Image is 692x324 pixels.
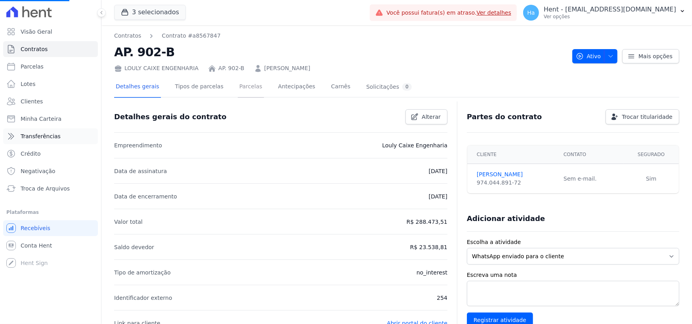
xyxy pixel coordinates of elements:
a: Contratos [114,32,141,40]
th: Contato [559,145,623,164]
a: Minha Carteira [3,111,98,127]
p: Louly Caixe Engenharia [382,141,447,150]
p: Data de assinatura [114,166,167,176]
a: Antecipações [277,77,317,98]
p: Valor total [114,217,143,227]
span: Ha [527,10,535,15]
p: R$ 23.538,81 [410,242,447,252]
span: Trocar titularidade [622,113,673,121]
span: Mais opções [638,52,673,60]
p: Saldo devedor [114,242,154,252]
a: Ver detalhes [476,10,511,16]
a: Tipos de parcelas [174,77,225,98]
span: Conta Hent [21,242,52,250]
a: Alterar [405,109,447,124]
a: Detalhes gerais [114,77,161,98]
h3: Detalhes gerais do contrato [114,112,226,122]
a: [PERSON_NAME] [264,64,310,72]
p: Identificador externo [114,293,172,303]
a: Carnês [329,77,352,98]
a: Crédito [3,146,98,162]
p: no_interest [417,268,447,277]
span: Transferências [21,132,61,140]
span: Clientes [21,97,43,105]
a: Transferências [3,128,98,144]
span: Troca de Arquivos [21,185,70,192]
h3: Partes do contrato [467,112,542,122]
nav: Breadcrumb [114,32,221,40]
a: Visão Geral [3,24,98,40]
span: Alterar [422,113,441,121]
a: Trocar titularidade [606,109,679,124]
span: Ativo [576,49,601,63]
div: 0 [402,83,412,91]
p: Empreendimento [114,141,162,150]
a: Solicitações0 [365,77,413,98]
button: Ativo [572,49,618,63]
a: Recebíveis [3,220,98,236]
div: 974.044.891-72 [477,179,554,187]
a: Mais opções [622,49,679,63]
div: Solicitações [366,83,412,91]
label: Escolha a atividade [467,238,679,246]
th: Segurado [623,145,679,164]
button: Ha Hent - [EMAIL_ADDRESS][DOMAIN_NAME] Ver opções [517,2,692,24]
div: LOULY CAIXE ENGENHARIA [114,64,199,72]
p: R$ 288.473,51 [407,217,447,227]
a: Parcelas [238,77,264,98]
span: Contratos [21,45,48,53]
p: 254 [437,293,447,303]
span: Parcelas [21,63,44,71]
p: Tipo de amortização [114,268,171,277]
h3: Adicionar atividade [467,214,545,223]
a: Negativação [3,163,98,179]
p: [DATE] [429,192,447,201]
span: Minha Carteira [21,115,61,123]
p: Hent - [EMAIL_ADDRESS][DOMAIN_NAME] [544,6,676,13]
a: Parcelas [3,59,98,74]
span: Recebíveis [21,224,50,232]
p: [DATE] [429,166,447,176]
span: Negativação [21,167,55,175]
td: Sim [623,164,679,194]
span: Crédito [21,150,41,158]
nav: Breadcrumb [114,32,566,40]
td: Sem e-mail. [559,164,623,194]
a: Troca de Arquivos [3,181,98,196]
div: Plataformas [6,208,95,217]
p: Ver opções [544,13,676,20]
label: Escreva uma nota [467,271,679,279]
a: Contratos [3,41,98,57]
button: 3 selecionados [114,5,186,20]
span: Você possui fatura(s) em atraso. [386,9,511,17]
a: Lotes [3,76,98,92]
a: Contrato #a8567847 [162,32,220,40]
a: [PERSON_NAME] [477,170,554,179]
span: Lotes [21,80,36,88]
a: Conta Hent [3,238,98,253]
a: Clientes [3,93,98,109]
th: Cliente [467,145,559,164]
h2: AP. 902-B [114,43,566,61]
p: Data de encerramento [114,192,177,201]
span: Visão Geral [21,28,52,36]
a: AP. 902-B [218,64,245,72]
